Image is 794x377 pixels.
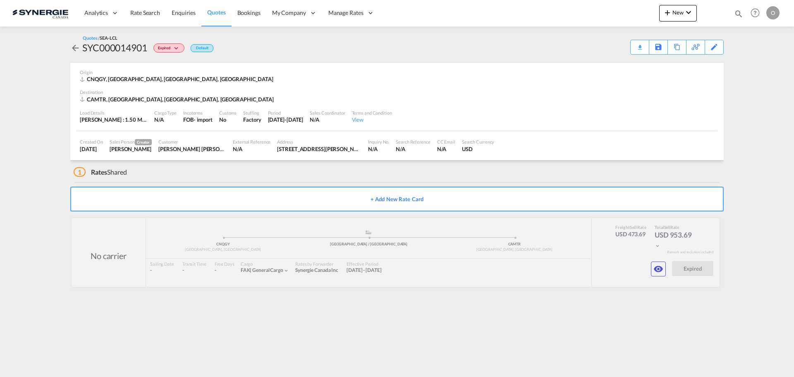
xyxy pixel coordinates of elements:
[82,41,147,54] div: SYC000014901
[80,96,276,103] div: CAMTR, Montreal, QC, Americas
[158,139,226,145] div: Customer
[100,35,117,41] span: SEA-LCL
[272,9,306,17] span: My Company
[734,9,743,22] div: icon-magnify
[91,168,108,176] span: Rates
[748,6,766,21] div: Help
[172,9,196,16] span: Enquiries
[649,40,667,54] div: Save As Template
[368,145,389,153] div: N/A
[662,9,694,16] span: New
[194,116,213,123] div: - import
[74,167,86,177] span: 1
[147,41,187,54] div: Change Status Here
[437,139,455,145] div: CC Email
[74,168,127,177] div: Shared
[766,6,780,19] div: O
[84,9,108,17] span: Analytics
[310,116,345,123] div: N/A
[653,264,663,274] md-icon: icon-eye
[158,145,226,153] div: Manish Singh Khati
[396,145,430,153] div: N/A
[368,139,389,145] div: Inquiry No.
[80,110,148,116] div: Load Details
[635,41,645,48] md-icon: icon-download
[70,187,724,211] button: + Add New Rate Card
[87,76,273,82] span: CNQGY, [GEOGRAPHIC_DATA], [GEOGRAPHIC_DATA], [GEOGRAPHIC_DATA]
[684,7,694,17] md-icon: icon-chevron-down
[659,5,697,22] button: icon-plus 400-fgNewicon-chevron-down
[310,110,345,116] div: Sales Coordinator
[233,139,270,145] div: External Reference
[462,145,495,153] div: USD
[80,89,714,95] div: Destination
[352,110,392,116] div: Terms and Condition
[172,46,182,51] md-icon: icon-chevron-down
[734,9,743,18] md-icon: icon-magnify
[233,145,270,153] div: N/A
[651,262,666,276] button: icon-eye
[158,46,172,53] span: Expired
[219,110,237,116] div: Customs
[153,43,184,53] div: Change Status Here
[70,41,82,54] div: icon-arrow-left
[183,116,194,123] div: FOB
[662,7,672,17] md-icon: icon-plus 400-fg
[80,145,103,153] div: 19 Sep 2025
[80,116,148,123] div: [PERSON_NAME] : 1.50 MT | Volumetric Wt : 4.64 CBM | Chargeable Wt : 4.64 W/M
[277,139,361,145] div: Address
[352,116,392,123] div: View
[243,110,261,116] div: Stuffing
[154,116,177,123] div: N/A
[328,9,364,17] span: Manage Rates
[110,145,152,153] div: Daniel Dico
[80,75,275,83] div: CNQGY, Qingyuan, GD, Europe
[130,9,160,16] span: Rate Search
[183,110,213,116] div: Incoterms
[70,43,80,53] md-icon: icon-arrow-left
[154,110,177,116] div: Cargo Type
[110,139,152,145] div: Sales Person
[237,9,261,16] span: Bookings
[219,116,237,123] div: No
[748,6,762,20] span: Help
[191,44,213,52] div: Default
[268,116,304,123] div: 30 Sep 2025
[277,145,361,153] div: 431 Rue Locke Saint-Laurent, QC H4T 1X7
[437,145,455,153] div: N/A
[83,35,117,41] div: Quotes /SEA-LCL
[396,139,430,145] div: Search Reference
[462,139,495,145] div: Search Currency
[135,139,152,145] span: Creator
[12,4,68,22] img: 1f56c880d42311ef80fc7dca854c8e59.png
[80,139,103,145] div: Created On
[243,116,261,123] div: Factory Stuffing
[80,69,714,75] div: Origin
[268,110,304,116] div: Period
[635,40,645,48] div: Quote PDF is not available at this time
[207,9,225,16] span: Quotes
